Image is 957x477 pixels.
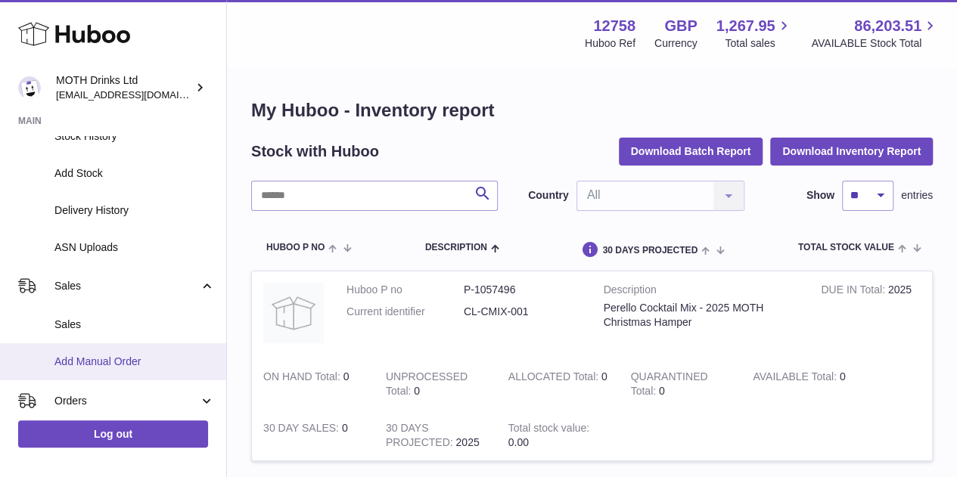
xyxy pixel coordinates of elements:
strong: Description [604,283,799,301]
strong: GBP [664,16,697,36]
strong: Total stock value [508,422,589,438]
td: 2025 [374,410,497,461]
strong: 12758 [593,16,635,36]
span: ASN Uploads [54,240,215,255]
a: 1,267.95 Total sales [716,16,793,51]
strong: AVAILABLE Total [753,370,839,386]
span: Delivery History [54,203,215,218]
button: Download Inventory Report [770,138,933,165]
span: Total stock value [798,243,894,252]
span: Sales [54,317,215,332]
span: Description [425,243,487,252]
td: 0 [252,358,374,410]
button: Download Batch Report [619,138,763,165]
td: 0 [374,358,497,410]
span: Sales [54,279,199,293]
strong: 30 DAYS PROJECTED [386,422,456,452]
div: Huboo Ref [585,36,635,51]
span: 86,203.51 [854,16,921,36]
span: [EMAIL_ADDRESS][DOMAIN_NAME] [56,88,222,101]
td: 0 [497,358,620,410]
h2: Stock with Huboo [251,141,379,162]
td: 2025 [809,271,932,358]
span: 1,267.95 [716,16,775,36]
td: 0 [741,358,864,410]
img: product image [263,283,324,343]
label: Country [528,188,569,203]
span: Stock History [54,129,215,144]
strong: UNPROCESSED Total [386,370,468,401]
dd: CL-CMIX-001 [464,305,581,319]
span: AVAILABLE Stock Total [811,36,939,51]
span: Add Manual Order [54,355,215,369]
strong: DUE IN Total [821,283,887,299]
div: Currency [654,36,698,51]
h1: My Huboo - Inventory report [251,98,933,122]
span: Huboo P no [266,243,325,252]
span: 0 [659,385,665,397]
strong: 30 DAY SALES [263,422,342,438]
label: Show [806,188,834,203]
span: entries [901,188,933,203]
a: 86,203.51 AVAILABLE Stock Total [811,16,939,51]
span: 0.00 [508,436,529,448]
td: 0 [252,410,374,461]
span: Add Stock [54,166,215,181]
span: Orders [54,394,199,408]
dd: P-1057496 [464,283,581,297]
strong: ALLOCATED Total [508,370,601,386]
dt: Current identifier [346,305,464,319]
span: Total sales [725,36,792,51]
dt: Huboo P no [346,283,464,297]
strong: QUARANTINED Total [630,370,707,401]
div: MOTH Drinks Ltd [56,73,192,102]
a: Log out [18,420,208,448]
span: 30 DAYS PROJECTED [602,246,698,256]
div: Perello Cocktail Mix - 2025 MOTH Christmas Hamper [604,301,799,330]
img: orders@mothdrinks.com [18,76,41,99]
strong: ON HAND Total [263,370,343,386]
